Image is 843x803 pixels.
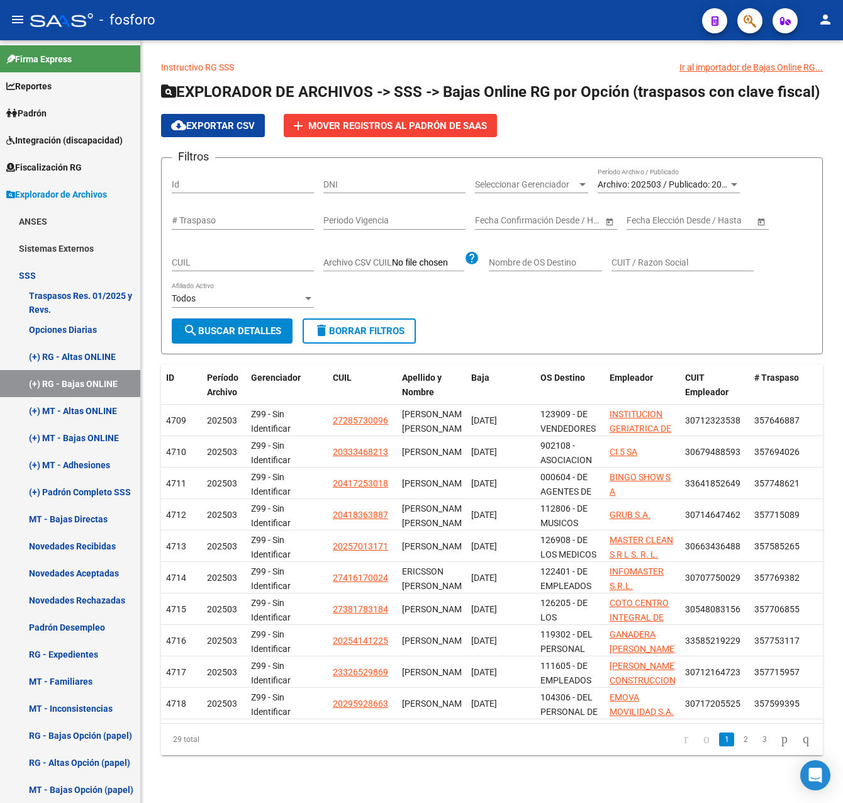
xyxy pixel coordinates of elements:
[171,120,255,132] span: Exportar CSV
[314,323,329,338] mat-icon: delete
[333,636,388,646] span: 20254141225
[291,118,306,133] mat-icon: add
[610,629,677,668] span: GANADERA [PERSON_NAME] SA
[719,733,734,746] a: 1
[471,602,530,617] div: [DATE]
[800,760,830,790] div: Open Intercom Messenger
[402,566,469,591] span: ERICSSON [PERSON_NAME]
[540,661,608,714] span: 111605 - DE EMPLEADOS DE LA [PERSON_NAME]
[333,373,352,383] span: CUIL
[749,364,818,406] datatable-header-cell: # Traspaso
[10,12,25,27] mat-icon: menu
[202,364,246,406] datatable-header-cell: Período Archivo
[402,447,469,457] span: [PERSON_NAME]
[166,667,186,677] span: 4717
[207,373,238,397] span: Período Archivo
[246,364,328,406] datatable-header-cell: Gerenciador
[161,724,291,755] div: 29 total
[685,541,740,551] span: 30663436488
[6,106,47,120] span: Padrón
[755,729,774,750] li: page 3
[251,598,291,622] span: Z99 - Sin Identificar
[251,472,291,497] span: Z99 - Sin Identificar
[166,541,186,551] span: 4713
[402,636,469,646] span: [PERSON_NAME]
[754,541,800,551] span: 357585265
[776,733,793,746] a: go to next page
[471,634,530,648] div: [DATE]
[685,667,740,677] span: 30712164723
[540,503,588,528] span: 112806 - DE MUSICOS
[207,699,237,709] span: 202503
[166,699,186,709] span: 4718
[166,447,186,457] span: 4710
[685,699,740,709] span: 30717205525
[540,409,625,476] span: 123909 - DE VENDEDORES AMBULANTES DE LA [GEOGRAPHIC_DATA]
[6,52,72,66] span: Firma Express
[207,478,237,488] span: 202503
[6,160,82,174] span: Fiscalización RG
[333,699,388,709] span: 20295928663
[685,478,740,488] span: 33641852649
[284,114,497,137] button: Mover registros al PADRÓN de SAAS
[610,472,671,497] span: BINGO SHOW S A
[610,535,673,559] span: MASTER CLEAN S R L S. R. L.
[471,373,489,383] span: Baja
[207,636,237,646] span: 202503
[251,373,301,383] span: Gerenciador
[540,692,598,760] span: 104306 - DEL PERSONAL DE LA ACTIVIDAD CERVECERA Y AFINES
[251,441,291,465] span: Z99 - Sin Identificar
[328,364,397,406] datatable-header-cell: CUIL
[207,415,237,425] span: 202503
[685,510,740,520] span: 30714647462
[540,441,592,493] span: 902108 - ASOCIACION MUTUAL SANCOR
[333,667,388,677] span: 23326529869
[207,604,237,614] span: 202503
[685,373,729,397] span: CUIT Empleador
[610,373,653,383] span: Empleador
[540,598,598,694] span: 126205 - DE LOS EMPLEADOS DE COMERCIO Y ACTIVIDADES CIVILES
[207,541,237,551] span: 202503
[685,573,740,583] span: 30707750029
[166,573,186,583] span: 4714
[610,409,671,448] span: INSTITUCION GERIATRICA DE LAS
[610,661,686,700] span: [PERSON_NAME] CONSTRUCCIONES S. R. L.
[166,415,186,425] span: 4709
[166,510,186,520] span: 4712
[610,566,664,591] span: INFOMASTER S.R.L.
[397,364,466,406] datatable-header-cell: Apellido y Nombre
[610,598,669,637] span: COTO CENTRO INTEGRAL DE COMERC
[207,510,237,520] span: 202503
[402,541,469,551] span: [PERSON_NAME]
[754,215,768,228] button: Open calendar
[314,325,405,337] span: Borrar Filtros
[183,325,281,337] span: Buscar Detalles
[166,373,174,383] span: ID
[166,636,186,646] span: 4716
[161,62,234,72] a: Instructivo RG SSS
[535,364,605,406] datatable-header-cell: OS Destino
[161,83,820,101] span: EXPLORADOR DE ARCHIVOS -> SSS -> Bajas Online RG por Opción (traspasos con clave fiscal)
[333,447,388,457] span: 20333468213
[471,665,530,680] div: [DATE]
[251,535,291,559] span: Z99 - Sin Identificar
[207,573,237,583] span: 202503
[207,447,237,457] span: 202503
[754,415,800,425] span: 357646887
[685,636,740,646] span: 33585219229
[333,573,388,583] span: 27416170024
[471,476,530,491] div: [DATE]
[466,364,535,406] datatable-header-cell: Baja
[540,629,625,711] span: 119302 - DEL PERSONAL RURAL Y ESTIBADORES DE LA [GEOGRAPHIC_DATA]
[754,447,800,457] span: 357694026
[6,133,123,147] span: Integración (discapacidad)
[6,79,52,93] span: Reportes
[464,250,479,266] mat-icon: help
[754,478,800,488] span: 357748621
[685,447,740,457] span: 30679488593
[471,571,530,585] div: [DATE]
[303,318,416,344] button: Borrar Filtros
[166,604,186,614] span: 4715
[540,472,625,539] span: 000604 - DE AGENTES DE LOTERIAS Y AFINES DE LA [GEOGRAPHIC_DATA]
[754,573,800,583] span: 357769382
